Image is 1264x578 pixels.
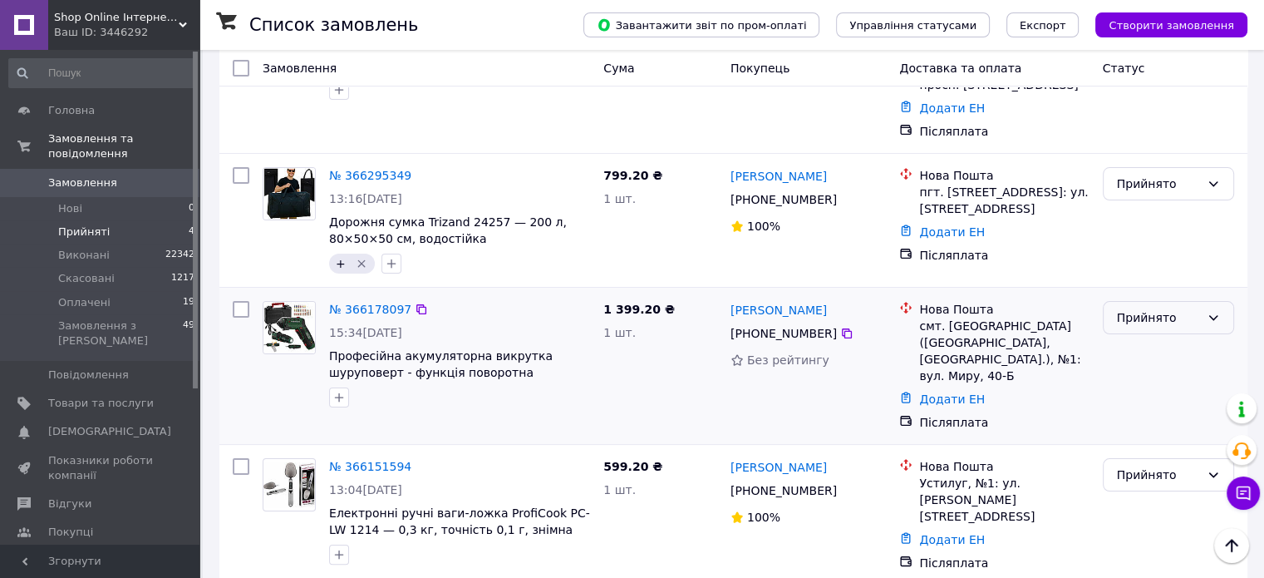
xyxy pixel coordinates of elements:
[1006,12,1080,37] button: Експорт
[603,169,662,182] span: 799.20 ₴
[919,247,1089,264] div: Післяплата
[603,460,662,473] span: 599.20 ₴
[58,225,110,240] span: Прийняті
[730,327,837,340] span: [PHONE_NUMBER]
[849,19,976,32] span: Управління статусами
[58,248,110,263] span: Виконані
[730,193,837,206] span: [PHONE_NUMBER]
[919,318,1089,384] div: смт. [GEOGRAPHIC_DATA] ([GEOGRAPHIC_DATA], [GEOGRAPHIC_DATA].), №1: вул. Миру, 40-Б
[597,17,806,32] span: Завантажити звіт по пром-оплаті
[58,201,82,216] span: Нові
[583,12,819,37] button: Завантажити звіт по пром-оплаті
[730,459,827,476] a: [PERSON_NAME]
[54,25,199,40] div: Ваш ID: 3446292
[1020,19,1066,32] span: Експорт
[919,414,1089,431] div: Післяплата
[171,271,194,286] span: 1217
[919,123,1089,140] div: Післяплата
[329,303,411,316] a: № 366178097
[58,295,111,310] span: Оплачені
[263,167,316,220] a: Фото товару
[730,484,837,497] span: [PHONE_NUMBER]
[263,302,315,353] img: Фото товару
[747,353,829,367] span: Без рейтингу
[919,225,985,239] a: Додати ЕН
[1117,175,1200,193] div: Прийнято
[919,393,985,406] a: Додати ЕН
[54,10,179,25] span: Shop Online Інтернет-магазин
[603,326,636,339] span: 1 шт.
[899,62,1021,75] span: Доставка та оплата
[919,475,1089,525] div: Устилуг, №1: ул. [PERSON_NAME][STREET_ADDRESS]
[730,302,827,319] a: [PERSON_NAME]
[1079,17,1247,31] a: Створити замовлення
[1117,309,1200,327] div: Прийнято
[1095,12,1247,37] button: Створити замовлення
[919,533,985,546] a: Додати ЕН
[48,424,171,439] span: [DEMOGRAPHIC_DATA]
[919,167,1089,184] div: Нова Пошта
[189,201,194,216] span: 0
[48,131,199,161] span: Замовлення та повідомлення
[747,220,780,233] span: 100%
[48,103,95,118] span: Головна
[603,303,675,316] span: 1 399.20 ₴
[263,62,337,75] span: Замовлення
[329,506,590,553] a: Електронні ручні ваги-ложка ProfiCook PC-LW 1214 — 0,3 кг, точність 0,1 г, знімна ложка, функції ...
[48,453,154,483] span: Показники роботи компанії
[1214,528,1249,563] button: Наверх
[48,368,129,383] span: Повідомлення
[919,555,1089,571] div: Післяплата
[165,248,194,263] span: 22342
[263,301,316,354] a: Фото товару
[329,169,411,182] a: № 366295349
[1103,62,1145,75] span: Статус
[48,525,93,540] span: Покупці
[329,483,402,496] span: 13:04[DATE]
[919,458,1089,475] div: Нова Пошта
[58,271,115,286] span: Скасовані
[48,396,154,411] span: Товари та послуги
[183,319,194,348] span: 49
[48,496,91,511] span: Відгуки
[329,192,402,205] span: 13:16[DATE]
[1109,19,1234,32] span: Створити замовлення
[8,58,196,88] input: Пошук
[603,62,634,75] span: Cума
[336,257,346,270] span: +
[1227,477,1260,510] button: Чат з покупцем
[263,168,315,220] img: Фото товару
[919,184,1089,217] div: пгт. [STREET_ADDRESS]: ул. [STREET_ADDRESS]
[249,15,418,35] h1: Список замовлень
[730,62,789,75] span: Покупець
[836,12,990,37] button: Управління статусами
[183,295,194,310] span: 19
[58,319,183,348] span: Замовлення з [PERSON_NAME]
[329,326,402,339] span: 15:34[DATE]
[263,458,316,511] a: Фото товару
[48,175,117,190] span: Замовлення
[263,462,315,508] img: Фото товару
[189,225,194,240] span: 4
[603,483,636,496] span: 1 шт.
[603,192,636,205] span: 1 шт.
[329,460,411,473] a: № 366151594
[747,511,780,524] span: 100%
[1117,466,1200,484] div: Прийнято
[329,349,589,413] a: Професійна акумуляторна викрутка шуруповерт - функція поворотна рукоятка Parkside PSSA 4 B2 + 26ш...
[730,168,827,185] a: [PERSON_NAME]
[355,257,368,270] svg: Видалити мітку
[919,301,1089,318] div: Нова Пошта
[329,215,567,245] a: Дорожня сумка Trizand 24257 — 200 л, 80×50×50 см, водостійка
[919,101,985,115] a: Додати ЕН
